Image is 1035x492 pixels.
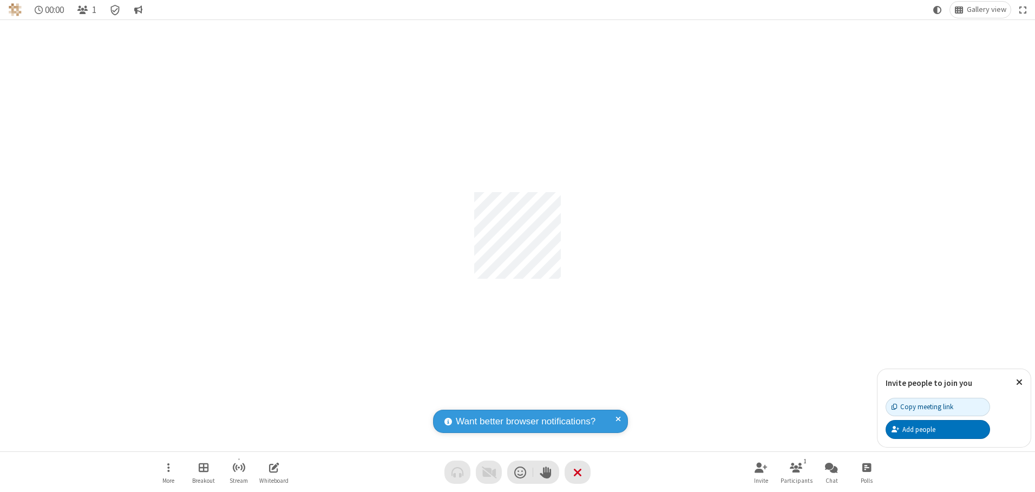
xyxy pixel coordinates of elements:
[850,457,883,488] button: Open poll
[929,2,946,18] button: Using system theme
[222,457,255,488] button: Start streaming
[1008,369,1031,396] button: Close popover
[258,457,290,488] button: Open shared whiteboard
[826,477,838,484] span: Chat
[745,457,777,488] button: Invite participants (Alt+I)
[73,2,101,18] button: Open participant list
[1015,2,1031,18] button: Fullscreen
[967,5,1006,14] span: Gallery view
[162,477,174,484] span: More
[105,2,126,18] div: Meeting details Encryption enabled
[801,456,810,466] div: 1
[754,477,768,484] span: Invite
[781,477,813,484] span: Participants
[886,398,990,416] button: Copy meeting link
[456,415,595,429] span: Want better browser notifications?
[950,2,1011,18] button: Change layout
[476,461,502,484] button: Video
[533,461,559,484] button: Raise hand
[192,477,215,484] span: Breakout
[45,5,64,15] span: 00:00
[886,378,972,388] label: Invite people to join you
[187,457,220,488] button: Manage Breakout Rooms
[565,461,591,484] button: End or leave meeting
[230,477,248,484] span: Stream
[9,3,22,16] img: QA Selenium DO NOT DELETE OR CHANGE
[444,461,470,484] button: Audio problem - check your Internet connection or call by phone
[815,457,848,488] button: Open chat
[892,402,953,412] div: Copy meeting link
[507,461,533,484] button: Send a reaction
[259,477,289,484] span: Whiteboard
[129,2,147,18] button: Conversation
[30,2,69,18] div: Timer
[152,457,185,488] button: Open menu
[92,5,96,15] span: 1
[780,457,813,488] button: Open participant list
[886,420,990,438] button: Add people
[861,477,873,484] span: Polls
